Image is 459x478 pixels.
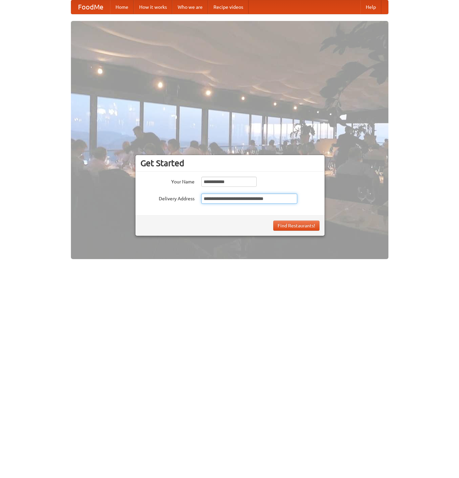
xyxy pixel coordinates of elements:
a: FoodMe [71,0,110,14]
h3: Get Started [141,158,320,168]
a: Who we are [172,0,208,14]
a: Recipe videos [208,0,249,14]
a: Help [360,0,381,14]
a: Home [110,0,134,14]
label: Delivery Address [141,194,195,202]
label: Your Name [141,177,195,185]
button: Find Restaurants! [273,221,320,231]
a: How it works [134,0,172,14]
